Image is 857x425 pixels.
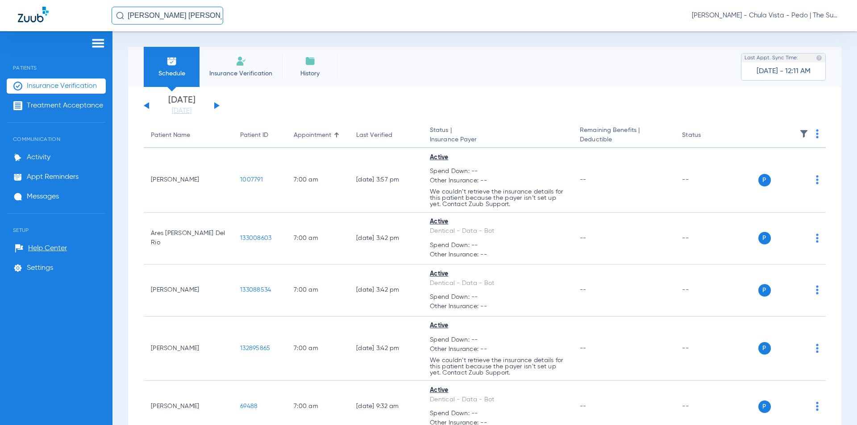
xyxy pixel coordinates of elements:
span: [DATE] - 12:11 AM [757,67,811,76]
span: P [758,342,771,355]
span: Communication [7,123,106,142]
img: group-dot-blue.svg [816,175,819,184]
img: Schedule [166,56,177,66]
span: Insurance Verification [27,82,97,91]
div: Patient ID [240,131,279,140]
div: Active [430,386,566,395]
span: History [289,69,331,78]
td: -- [675,148,735,213]
img: Manual Insurance Verification [236,56,246,66]
span: Activity [27,153,50,162]
div: Appointment [294,131,331,140]
span: Help Center [28,244,67,253]
span: [PERSON_NAME] - Chula Vista - Pedo | The Super Dentists [692,11,839,20]
th: Remaining Benefits | [573,123,675,148]
span: Deductible [580,135,668,144]
td: [PERSON_NAME] [144,264,233,317]
span: P [758,400,771,413]
span: Patients [7,51,106,71]
span: Other Insurance: -- [430,176,566,186]
span: Insurance Verification [206,69,275,78]
td: [PERSON_NAME] [144,317,233,381]
div: Patient Name [151,131,226,140]
td: [DATE] 3:42 PM [349,213,423,265]
span: -- [580,345,587,351]
img: filter.svg [799,129,808,138]
img: History [305,56,316,66]
img: group-dot-blue.svg [816,344,819,353]
div: Appointment [294,131,342,140]
span: -- [580,235,587,241]
a: Help Center [15,244,67,253]
span: P [758,232,771,244]
img: group-dot-blue.svg [816,129,819,138]
img: group-dot-blue.svg [816,285,819,294]
span: Last Appt. Sync Time: [745,54,798,62]
div: Active [430,217,566,227]
td: Ares [PERSON_NAME] Del Rio [144,213,233,265]
td: [PERSON_NAME] [144,148,233,213]
td: 7:00 AM [287,317,349,381]
iframe: Chat Widget [812,382,857,425]
div: Patient ID [240,131,268,140]
div: Dentical - Data - Bot [430,395,566,404]
td: 7:00 AM [287,213,349,265]
span: Insurance Payer [430,135,566,144]
span: Treatment Acceptance [27,101,103,110]
div: Active [430,269,566,279]
td: -- [675,213,735,265]
span: P [758,284,771,297]
p: We couldn’t retrieve the insurance details for this patient because the payer isn’t set up yet. C... [430,189,566,207]
td: [DATE] 3:42 PM [349,264,423,317]
span: 132895865 [240,345,270,351]
div: Active [430,321,566,330]
div: Dentical - Data - Bot [430,227,566,236]
td: 7:00 AM [287,148,349,213]
a: [DATE] [155,107,208,116]
td: -- [675,317,735,381]
span: 133008603 [240,235,271,241]
span: Messages [27,192,59,201]
span: Other Insurance: -- [430,250,566,260]
li: [DATE] [155,96,208,116]
td: -- [675,264,735,317]
th: Status | [423,123,573,148]
span: P [758,174,771,186]
span: Setup [7,214,106,233]
div: Dentical - Data - Bot [430,279,566,288]
span: Spend Down: -- [430,167,566,176]
td: 7:00 AM [287,264,349,317]
span: -- [580,177,587,183]
img: Search Icon [116,12,124,20]
span: Spend Down: -- [430,241,566,250]
span: Schedule [150,69,193,78]
img: hamburger-icon [91,38,105,49]
div: Last Verified [356,131,416,140]
span: Appt Reminders [27,173,79,182]
div: Active [430,153,566,162]
span: Spend Down: -- [430,335,566,345]
span: 69488 [240,403,258,409]
span: 1007791 [240,177,263,183]
th: Status [675,123,735,148]
div: Patient Name [151,131,190,140]
span: Spend Down: -- [430,293,566,302]
img: group-dot-blue.svg [816,234,819,243]
td: [DATE] 3:42 PM [349,317,423,381]
span: 133088534 [240,287,271,293]
td: [DATE] 3:57 PM [349,148,423,213]
span: -- [580,403,587,409]
span: Other Insurance: -- [430,302,566,311]
div: Last Verified [356,131,392,140]
p: We couldn’t retrieve the insurance details for this patient because the payer isn’t set up yet. C... [430,357,566,376]
input: Search for patients [112,7,223,25]
span: -- [580,287,587,293]
span: Spend Down: -- [430,409,566,418]
span: Settings [27,264,53,272]
img: last sync help info [816,55,822,61]
span: Other Insurance: -- [430,345,566,354]
img: Zuub Logo [18,7,49,22]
